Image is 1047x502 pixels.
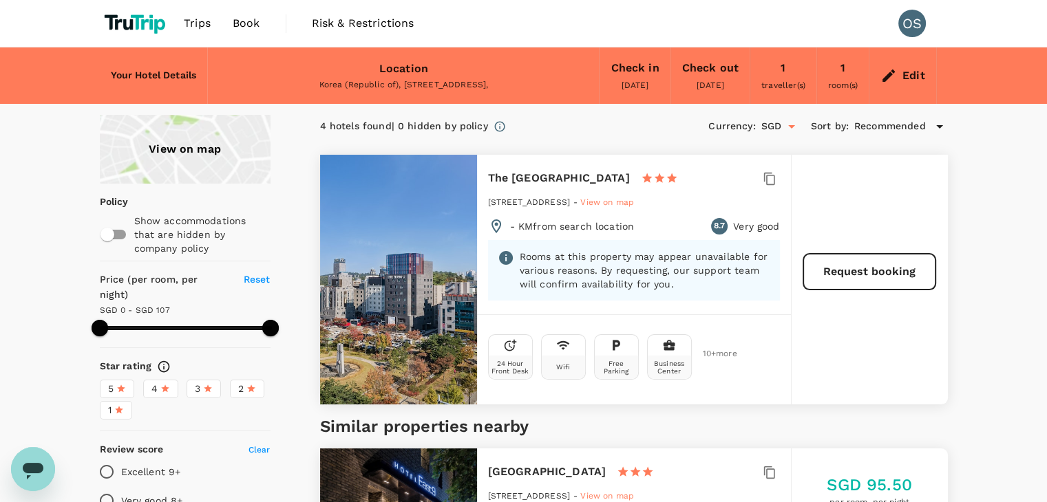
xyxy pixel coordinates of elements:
[151,382,158,396] span: 4
[828,80,858,90] span: room(s)
[840,58,845,78] div: 1
[488,168,630,188] h6: The [GEOGRAPHIC_DATA]
[597,360,635,375] div: Free Parking
[11,447,55,491] iframe: Button to launch messaging window
[622,80,649,90] span: [DATE]
[312,15,414,32] span: Risk & Restrictions
[100,305,170,315] span: SGD 0 - SGD 107
[580,490,634,501] a: View on map
[134,214,269,255] p: Show accommodations that are hidden by company policy
[510,219,635,233] p: - KM from search location
[708,119,755,134] h6: Currency :
[108,382,114,396] span: 5
[781,58,785,78] div: 1
[195,382,200,396] span: 3
[580,491,634,501] span: View on map
[573,491,580,501] span: -
[682,58,739,78] div: Check out
[611,58,659,78] div: Check in
[520,250,770,291] p: Rooms at this property may appear unavailable for various reasons. By requesting, our support tea...
[320,415,948,437] h5: Similar properties nearby
[697,80,724,90] span: [DATE]
[811,119,849,134] h6: Sort by :
[111,68,197,83] h6: Your Hotel Details
[902,66,925,85] div: Edit
[100,8,173,39] img: TruTrip logo
[580,197,634,207] span: View on map
[100,115,271,184] a: View on map
[108,403,112,417] span: 1
[121,465,181,479] p: Excellent 9+
[488,197,570,207] span: [STREET_ADDRESS]
[761,80,805,90] span: traveller(s)
[320,119,488,134] div: 4 hotels found | 0 hidden by policy
[573,197,580,207] span: -
[248,445,271,455] span: Clear
[379,59,428,78] div: Location
[100,442,164,457] h6: Review score
[898,10,926,37] div: OS
[233,15,260,32] span: Book
[491,360,529,375] div: 24 Hour Front Desk
[157,360,171,373] svg: Star ratings are awarded to properties to represent the quality of services, facilities, and amen...
[827,474,911,496] h5: SGD 95.50
[733,219,779,233] p: Very good
[580,196,634,207] a: View on map
[238,382,244,396] span: 2
[100,195,109,208] p: Policy
[556,363,571,371] div: Wifi
[184,15,211,32] span: Trips
[714,219,725,233] span: 8.7
[782,117,801,136] button: Open
[488,462,606,481] h6: [GEOGRAPHIC_DATA]
[100,359,152,374] h6: Star rating
[219,78,588,92] div: Korea (Republic of), [STREET_ADDRESS],
[244,274,271,285] span: Reset
[854,119,926,134] span: Recommended
[488,491,570,501] span: [STREET_ADDRESS]
[100,272,228,303] h6: Price (per room, per night)
[803,253,936,290] button: Request booking
[703,349,723,358] span: 10 + more
[651,360,688,375] div: Business Center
